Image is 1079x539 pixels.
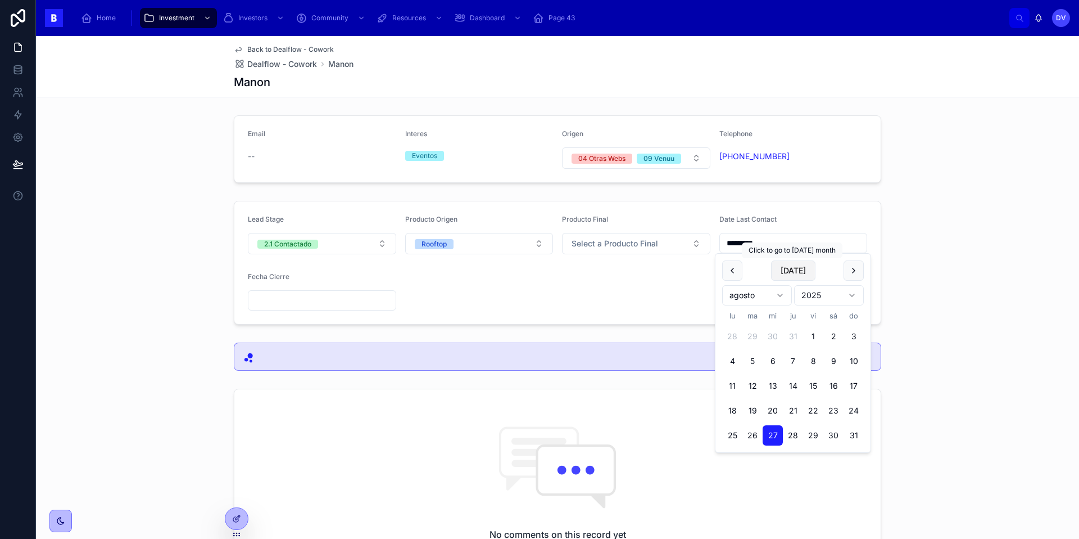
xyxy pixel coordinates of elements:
[844,376,864,396] button: domingo, 17 de agosto de 2025
[248,151,255,162] span: --
[844,351,864,371] button: domingo, 10 de agosto de 2025
[722,310,742,322] th: lunes
[248,233,396,254] button: Select Button
[719,215,777,223] span: Date Last Contact
[844,326,864,347] button: domingo, 3 de agosto de 2025
[742,401,763,421] button: martes, 19 de agosto de 2025
[844,425,864,446] button: domingo, 31 de agosto de 2025
[238,14,268,23] span: Investors
[823,351,844,371] button: sábado, 9 de agosto de 2025
[783,401,803,421] button: jueves, 21 de agosto de 2025
[722,376,742,396] button: lunes, 11 de agosto de 2025
[392,14,426,23] span: Resources
[412,151,437,161] div: Eventos
[311,14,348,23] span: Community
[562,129,583,138] span: Origen
[292,8,371,28] a: Community
[45,9,63,27] img: App logo
[844,310,864,322] th: domingo
[763,310,783,322] th: miércoles
[742,376,763,396] button: martes, 12 de agosto de 2025
[783,425,803,446] button: jueves, 28 de agosto de 2025
[529,8,583,28] a: Page 43
[248,215,284,223] span: Lead Stage
[1056,14,1066,23] span: DV
[548,14,575,23] span: Page 43
[763,376,783,396] button: miércoles, 13 de agosto de 2025
[719,151,790,162] a: [PHONE_NUMBER]
[72,6,1009,30] div: scrollable content
[405,215,457,223] span: Producto Origen
[78,8,124,28] a: Home
[373,8,448,28] a: Resources
[643,154,674,164] div: 09 Venuu
[783,310,803,322] th: jueves
[405,233,554,254] button: Select Button
[823,310,844,322] th: sábado
[803,326,823,347] button: viernes, 1 de agosto de 2025
[405,129,427,138] span: Interes
[140,8,217,28] a: Investment
[803,376,823,396] button: viernes, 15 de agosto de 2025
[844,401,864,421] button: domingo, 24 de agosto de 2025
[219,8,290,28] a: Investors
[421,239,447,249] div: Rooftop
[248,129,265,138] span: Email
[562,215,608,223] span: Producto Final
[264,240,311,249] div: 2.1 Contactado
[742,310,763,322] th: martes
[783,376,803,396] button: jueves, 14 de agosto de 2025
[823,326,844,347] button: sábado, 2 de agosto de 2025
[823,376,844,396] button: sábado, 16 de agosto de 2025
[783,351,803,371] button: jueves, 7 de agosto de 2025
[572,238,658,249] span: Select a Producto Final
[159,14,194,23] span: Investment
[328,59,353,70] a: Manon
[578,154,625,164] div: 04 Otras Webs
[763,401,783,421] button: miércoles, 20 de agosto de 2025
[637,152,681,164] button: Unselect I_09_VENUU
[763,425,783,446] button: miércoles, 27 de agosto de 2025, selected
[742,425,763,446] button: martes, 26 de agosto de 2025
[722,351,742,371] button: lunes, 4 de agosto de 2025
[97,14,116,23] span: Home
[803,401,823,421] button: viernes, 22 de agosto de 2025
[742,326,763,347] button: martes, 29 de julio de 2025
[771,260,815,281] button: [DATE]
[719,129,752,138] span: Telephone
[823,401,844,421] button: sábado, 23 de agosto de 2025
[722,310,864,446] table: agosto 2025
[572,152,632,164] button: Unselect I_04_OTRAS_WEBS
[234,59,317,70] a: Dealflow - Cowork
[248,272,289,281] span: Fecha Cierre
[742,351,763,371] button: martes, 5 de agosto de 2025
[451,8,527,28] a: Dashboard
[763,326,783,347] button: miércoles, 30 de julio de 2025
[562,147,710,169] button: Select Button
[562,233,710,254] button: Select Button
[742,242,842,258] div: Click to go to [DATE] month
[722,326,742,347] button: lunes, 28 de julio de 2025
[234,74,270,90] h1: Manon
[470,14,505,23] span: Dashboard
[234,45,334,54] a: Back to Dealflow - Cowork
[722,401,742,421] button: lunes, 18 de agosto de 2025
[803,425,823,446] button: viernes, 29 de agosto de 2025
[803,351,823,371] button: viernes, 8 de agosto de 2025
[763,351,783,371] button: miércoles, 6 de agosto de 2025
[722,425,742,446] button: lunes, 25 de agosto de 2025
[247,59,317,70] span: Dealflow - Cowork
[247,45,334,54] span: Back to Dealflow - Cowork
[823,425,844,446] button: sábado, 30 de agosto de 2025
[803,310,823,322] th: viernes
[783,326,803,347] button: jueves, 31 de julio de 2025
